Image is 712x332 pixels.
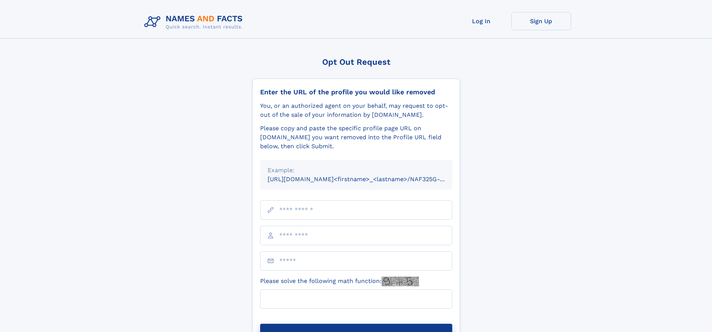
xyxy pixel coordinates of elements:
[260,88,452,96] div: Enter the URL of the profile you would like removed
[260,124,452,151] div: Please copy and paste the specific profile page URL on [DOMAIN_NAME] you want removed into the Pr...
[252,57,460,67] div: Opt Out Request
[268,166,445,175] div: Example:
[511,12,571,30] a: Sign Up
[141,12,249,32] img: Logo Names and Facts
[451,12,511,30] a: Log In
[260,101,452,119] div: You, or an authorized agent on your behalf, may request to opt-out of the sale of your informatio...
[260,277,419,286] label: Please solve the following math function:
[268,176,466,183] small: [URL][DOMAIN_NAME]<firstname>_<lastname>/NAF325G-xxxxxxxx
